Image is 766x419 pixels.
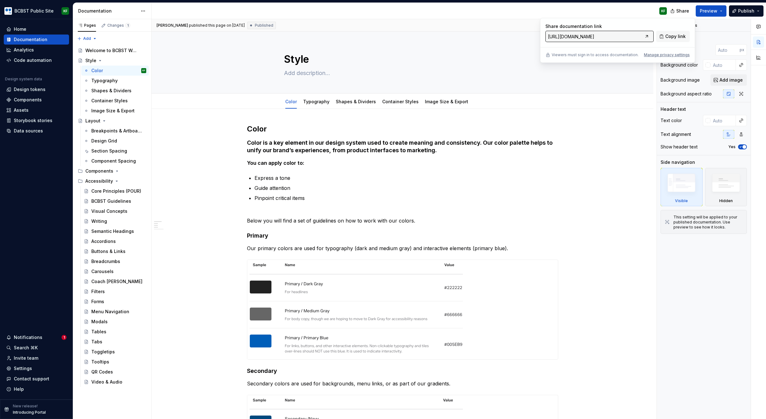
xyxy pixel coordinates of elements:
[710,74,747,86] button: Add image
[425,99,468,104] a: Image Size & Export
[333,95,378,108] div: Shapes & Dividers
[125,23,130,28] span: 1
[4,374,69,384] button: Contact support
[81,156,149,166] a: Component Spacing
[665,33,686,40] span: Copy link
[78,23,96,28] div: Pages
[75,46,149,56] a: Welcome to BCBST Web
[715,44,740,56] input: Auto
[661,8,665,13] div: KF
[705,168,747,206] div: Hidden
[91,369,113,375] div: QR Codes
[81,226,149,236] a: Semantic Headings
[91,108,135,114] div: Image Size & Export
[142,67,145,74] div: KF
[81,96,149,106] a: Container Styles
[81,367,149,377] a: QR Codes
[85,118,100,124] div: Layout
[91,158,136,164] div: Component Spacing
[14,117,52,124] div: Storybook stories
[738,8,754,14] span: Publish
[14,36,47,43] div: Documentation
[14,97,42,103] div: Components
[656,31,690,42] button: Copy link
[14,57,52,63] div: Code automation
[91,67,103,74] div: Color
[81,106,149,116] a: Image Size & Export
[729,5,763,17] button: Publish
[14,376,49,382] div: Contact support
[4,115,69,126] a: Storybook stories
[81,287,149,297] a: Filters
[91,309,129,315] div: Menu Navigation
[5,77,42,82] div: Design system data
[81,266,149,277] a: Carousels
[91,198,131,204] div: BCBST Guidelines
[283,52,520,67] textarea: Style
[14,8,54,14] div: BCBST Public Site
[740,47,744,52] p: px
[254,194,558,202] p: Pinpoint critical items
[62,335,67,340] span: 1
[91,238,116,244] div: Accordions
[303,99,329,104] a: Typography
[4,35,69,45] a: Documentation
[4,45,69,55] a: Analytics
[81,126,149,136] a: Breakpoints & Artboards
[91,359,109,365] div: Tooltips
[157,23,188,28] span: [PERSON_NAME]
[81,347,149,357] a: Toggletips
[83,36,91,41] span: Add
[661,117,682,124] div: Text color
[283,95,299,108] div: Color
[710,115,736,126] input: Auto
[336,99,376,104] a: Shapes & Dividers
[81,357,149,367] a: Tooltips
[285,99,297,104] a: Color
[81,206,149,216] a: Visual Concepts
[81,256,149,266] a: Breadcrumbs
[78,8,137,14] div: Documentation
[91,278,142,285] div: Coach [PERSON_NAME]
[81,86,149,96] a: Shapes & Dividers
[661,131,691,137] div: Text alignment
[91,349,115,355] div: Toggletips
[81,216,149,226] a: Writing
[14,334,42,341] div: Notifications
[4,343,69,353] button: Search ⌘K
[81,297,149,307] a: Forms
[75,166,149,176] div: Components
[14,128,43,134] div: Data sources
[661,168,703,206] div: Visible
[552,52,639,57] p: Viewers must sign in to access documentation.
[14,26,26,32] div: Home
[673,215,743,230] div: This setting will be applied to your published documentation. Use preview to see how it looks.
[81,136,149,146] a: Design Grid
[382,99,419,104] a: Container Styles
[254,184,558,192] p: Guide attention
[91,128,143,134] div: Breakpoints & Artboards
[4,353,69,363] a: Invite team
[81,66,149,76] a: ColorKF
[719,198,733,203] div: Hidden
[644,52,690,57] div: Manage privacy settings
[91,218,107,224] div: Writing
[4,105,69,115] a: Assets
[14,86,46,93] div: Design tokens
[4,84,69,94] a: Design tokens
[661,159,695,165] div: Side navigation
[4,126,69,136] a: Data sources
[667,5,693,17] button: Share
[81,186,149,196] a: Core Principles (POUR)
[75,34,99,43] button: Add
[91,88,131,94] div: Shapes & Dividers
[81,317,149,327] a: Modals
[63,8,67,13] div: KF
[81,146,149,156] a: Section Spacing
[85,168,113,174] div: Components
[1,4,72,18] button: BCBST Public SiteKF
[254,174,558,182] p: Express a tone
[91,298,104,305] div: Forms
[91,228,134,234] div: Semantic Headings
[4,55,69,65] a: Code automation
